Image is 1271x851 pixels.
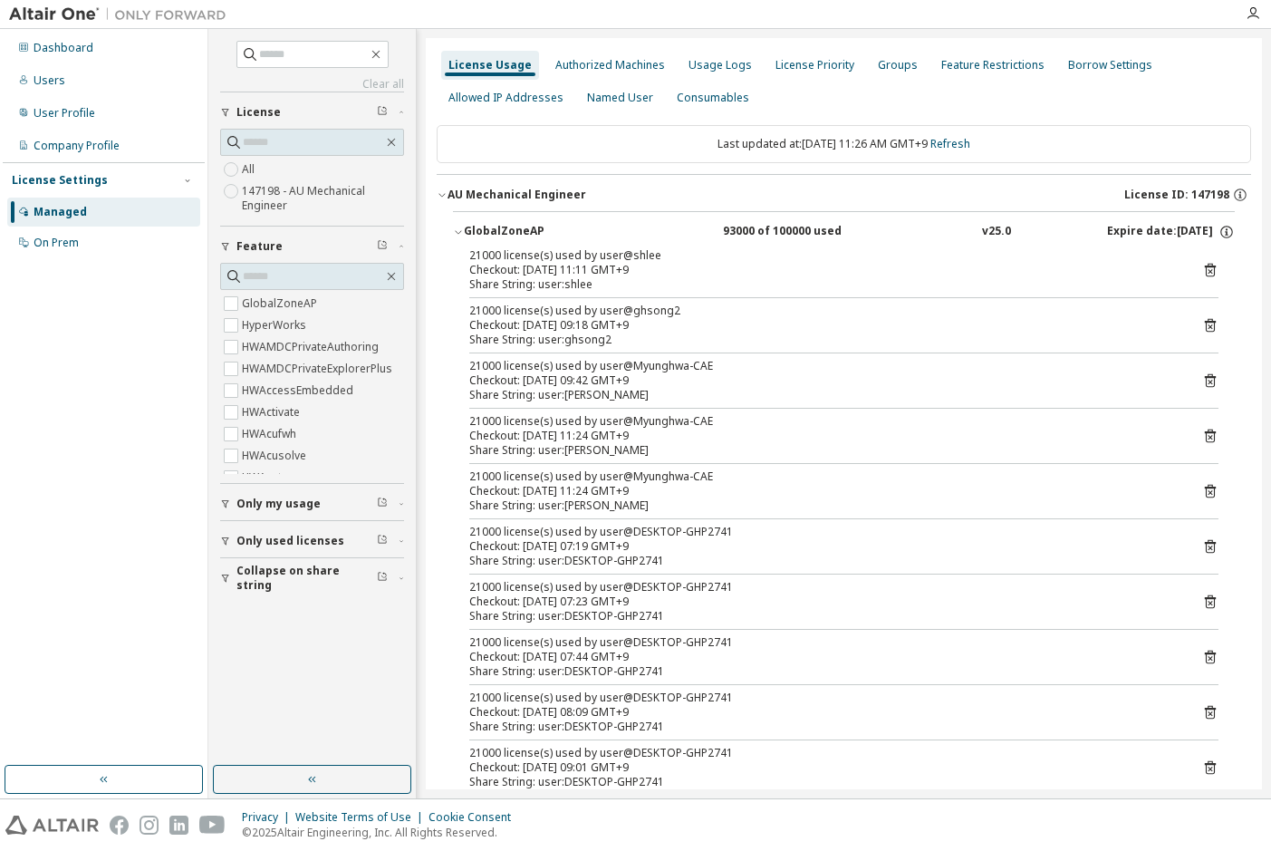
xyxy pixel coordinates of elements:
[464,224,627,240] div: GlobalZoneAP
[469,609,1175,624] div: Share String: user:DESKTOP-GHP2741
[469,664,1175,679] div: Share String: user:DESKTOP-GHP2741
[469,277,1175,292] div: Share String: user:shlee
[295,810,428,825] div: Website Terms of Use
[555,58,665,73] div: Authorized Machines
[677,91,749,105] div: Consumables
[242,380,357,401] label: HWAccessEmbedded
[377,571,388,585] span: Clear filter
[242,445,310,467] label: HWAcusolve
[377,497,388,511] span: Clear filter
[377,534,388,548] span: Clear filter
[1068,58,1152,73] div: Borrow Settings
[469,498,1175,513] div: Share String: user:[PERSON_NAME]
[437,125,1251,163] div: Last updated at: [DATE] 11:26 AM GMT+9
[34,73,65,88] div: Users
[982,224,1011,240] div: v25.0
[242,423,300,445] label: HWAcufwh
[469,388,1175,402] div: Share String: user:[PERSON_NAME]
[930,136,970,151] a: Refresh
[437,175,1251,215] button: AU Mechanical EngineerLicense ID: 147198
[469,554,1175,568] div: Share String: user:DESKTOP-GHP2741
[220,227,404,266] button: Feature
[377,239,388,254] span: Clear filter
[775,58,854,73] div: License Priority
[469,580,1175,595] div: 21000 license(s) used by user@DESKTOP-GHP2741
[242,314,310,336] label: HyperWorks
[34,205,87,219] div: Managed
[140,816,159,835] img: instagram.svg
[723,224,886,240] div: 93000 of 100000 used
[242,180,404,217] label: 147198 - AU Mechanical Engineer
[448,91,563,105] div: Allowed IP Addresses
[242,293,321,314] label: GlobalZoneAP
[220,77,404,92] a: Clear all
[469,484,1175,498] div: Checkout: [DATE] 11:24 GMT+9
[688,58,752,73] div: Usage Logs
[34,139,120,153] div: Company Profile
[236,497,321,511] span: Only my usage
[469,359,1175,373] div: 21000 license(s) used by user@Myunghwa-CAE
[469,705,1175,720] div: Checkout: [DATE] 08:09 GMT+9
[469,414,1175,429] div: 21000 license(s) used by user@Myunghwa-CAE
[878,58,918,73] div: Groups
[587,91,653,105] div: Named User
[242,467,308,488] label: HWAcutrace
[220,484,404,524] button: Only my usage
[448,188,586,202] div: AU Mechanical Engineer
[220,558,404,598] button: Collapse on share string
[469,650,1175,664] div: Checkout: [DATE] 07:44 GMT+9
[469,469,1175,484] div: 21000 license(s) used by user@Myunghwa-CAE
[453,212,1235,252] button: GlobalZoneAP93000 of 100000 usedv25.0Expire date:[DATE]
[1124,188,1229,202] span: License ID: 147198
[242,401,303,423] label: HWActivate
[220,521,404,561] button: Only used licenses
[242,825,522,840] p: © 2025 Altair Engineering, Inc. All Rights Reserved.
[469,775,1175,789] div: Share String: user:DESKTOP-GHP2741
[941,58,1045,73] div: Feature Restrictions
[9,5,236,24] img: Altair One
[469,595,1175,609] div: Checkout: [DATE] 07:23 GMT+9
[220,92,404,132] button: License
[469,635,1175,650] div: 21000 license(s) used by user@DESKTOP-GHP2741
[242,358,396,380] label: HWAMDCPrivateExplorerPlus
[469,443,1175,458] div: Share String: user:[PERSON_NAME]
[448,58,532,73] div: License Usage
[469,373,1175,388] div: Checkout: [DATE] 09:42 GMT+9
[236,105,281,120] span: License
[242,159,258,180] label: All
[34,236,79,250] div: On Prem
[469,720,1175,734] div: Share String: user:DESKTOP-GHP2741
[469,248,1175,263] div: 21000 license(s) used by user@shlee
[236,564,377,593] span: Collapse on share string
[469,318,1175,333] div: Checkout: [DATE] 09:18 GMT+9
[469,429,1175,443] div: Checkout: [DATE] 11:24 GMT+9
[1107,224,1235,240] div: Expire date: [DATE]
[236,534,344,548] span: Only used licenses
[242,336,382,358] label: HWAMDCPrivateAuthoring
[377,105,388,120] span: Clear filter
[469,263,1175,277] div: Checkout: [DATE] 11:11 GMT+9
[242,810,295,825] div: Privacy
[199,816,226,835] img: youtube.svg
[469,525,1175,539] div: 21000 license(s) used by user@DESKTOP-GHP2741
[469,304,1175,318] div: 21000 license(s) used by user@ghsong2
[469,333,1175,347] div: Share String: user:ghsong2
[236,239,283,254] span: Feature
[469,691,1175,705] div: 21000 license(s) used by user@DESKTOP-GHP2741
[169,816,188,835] img: linkedin.svg
[469,539,1175,554] div: Checkout: [DATE] 07:19 GMT+9
[469,760,1175,775] div: Checkout: [DATE] 09:01 GMT+9
[428,810,522,825] div: Cookie Consent
[12,173,108,188] div: License Settings
[469,746,1175,760] div: 21000 license(s) used by user@DESKTOP-GHP2741
[34,41,93,55] div: Dashboard
[110,816,129,835] img: facebook.svg
[5,816,99,835] img: altair_logo.svg
[34,106,95,121] div: User Profile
